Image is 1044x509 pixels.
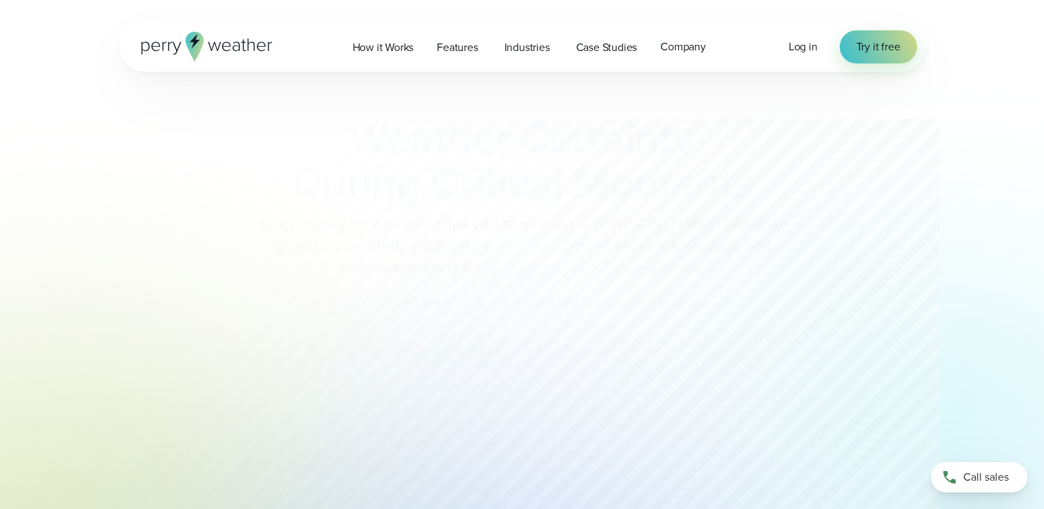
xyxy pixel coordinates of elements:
[963,469,1009,486] span: Call sales
[576,39,638,56] span: Case Studies
[341,33,426,61] a: How it Works
[353,39,414,56] span: How it Works
[660,39,706,55] span: Company
[789,39,818,55] a: Log in
[931,462,1027,492] a: Call sales
[437,39,477,56] span: Features
[564,33,649,61] a: Case Studies
[856,39,900,55] span: Try it free
[504,39,550,56] span: Industries
[840,30,917,63] a: Try it free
